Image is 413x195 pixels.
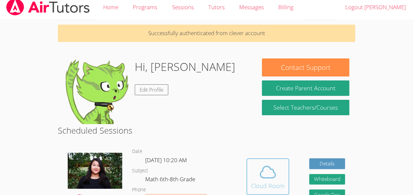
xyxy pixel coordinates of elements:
[64,58,129,124] img: default.png
[145,175,196,186] dd: Math 6th-8th Grade
[262,100,349,115] a: Select Teachers/Courses
[132,167,148,175] dt: Subject
[135,58,235,75] h1: Hi, [PERSON_NAME]
[251,181,285,190] div: Cloud Room
[145,156,187,164] span: [DATE] 10:20 AM
[262,58,349,76] button: Contact Support
[58,124,355,137] h2: Scheduled Sessions
[239,3,264,11] span: Messages
[58,25,355,42] p: Successfully authenticated from clever account
[309,174,345,185] button: Whiteboard
[132,147,142,156] dt: Date
[68,153,122,189] img: IMG_0561.jpeg
[246,158,289,195] button: Cloud Room
[309,158,345,169] a: Details
[262,80,349,96] button: Create Parent Account
[135,84,168,95] a: Edit Profile
[132,186,146,194] dt: Phone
